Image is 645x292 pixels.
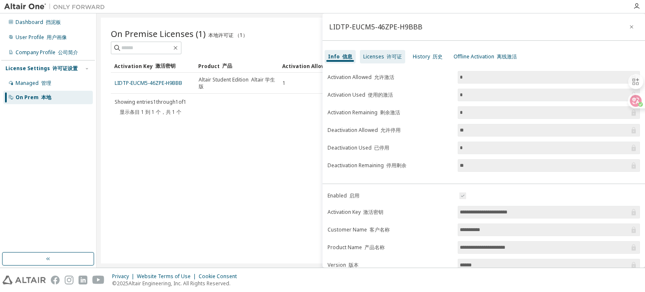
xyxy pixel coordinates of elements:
[328,145,453,151] label: Deactivation Used
[198,59,275,73] div: Product
[328,109,453,116] label: Activation Remaining
[199,76,275,90] span: Altair Student Edition
[342,53,352,60] font: 信息
[155,62,176,69] font: 激活密钥
[92,276,105,284] img: youtube.svg
[47,34,67,41] font: 用户画像
[3,276,46,284] img: altair_logo.svg
[137,273,199,280] div: Website Terms of Use
[51,276,60,284] img: facebook.svg
[16,34,67,41] div: User Profile
[328,92,453,98] label: Activation Used
[387,53,402,60] font: 许可证
[79,276,87,284] img: linkedin.svg
[364,244,385,251] font: 产品名称
[349,261,359,268] font: 版本
[52,65,78,72] font: 许可证设置
[370,226,390,233] font: 客户名称
[111,28,248,39] span: On Premise Licenses (1)
[112,280,242,287] p: © 2025 Altair Engineering, Inc. All Rights Reserved.
[41,79,51,87] font: 管理
[41,94,51,101] font: 本地
[112,273,137,280] div: Privacy
[65,276,73,284] img: instagram.svg
[16,80,51,87] div: Managed
[328,192,453,199] label: Enabled
[222,62,232,69] font: 产品
[368,91,393,98] font: 使用的激活
[363,208,383,216] font: 激活密钥
[454,53,517,60] div: Offline Activation
[328,209,453,216] label: Activation Key
[413,53,443,60] div: History
[16,94,51,101] div: On Prem
[349,192,359,199] font: 启用
[115,98,186,116] span: Showing entries 1 through 1 of 1
[16,19,61,26] div: Dashboard
[115,79,182,87] a: LIDTP-EUCM5-46ZPE-H9BBB
[386,162,406,169] font: 停用剩余
[5,65,78,72] div: License Settings
[363,53,402,60] div: Licenses
[497,53,517,60] font: 离线激活
[283,80,286,87] span: 1
[328,226,453,233] label: Customer Name
[58,49,78,56] font: 公司简介
[46,18,61,26] font: 挡泥板
[329,24,422,30] div: LIDTP-EUCM5-46ZPE-H9BBB
[380,109,400,116] font: 剩余激活
[328,262,453,268] label: Version
[328,244,453,251] label: Product Name
[114,59,191,73] div: Activation Key
[16,49,78,56] div: Company Profile
[328,127,453,134] label: Deactivation Allowed
[328,162,453,169] label: Deactivation Remaining
[374,74,394,81] font: 允许激活
[328,74,453,81] label: Activation Allowed
[433,53,443,60] font: 历史
[380,126,401,134] font: 允许停用
[199,76,275,90] font: Altair 学生版
[120,108,181,116] font: 显示条目 1 到 1 个，共 1 个
[4,3,109,11] img: Altair One
[328,53,352,60] div: Info
[208,32,248,39] font: 本地许可证 （1）
[199,273,242,280] div: Cookie Consent
[282,59,359,73] div: Activation Allowed
[374,144,389,151] font: 已停用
